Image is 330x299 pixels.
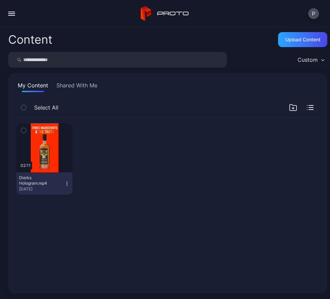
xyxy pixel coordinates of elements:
button: Upload Content [278,32,327,47]
div: Upload Content [285,37,320,42]
div: Dierks Hologram.mp4 [19,175,57,186]
button: P [308,8,319,19]
button: My Content [16,81,50,92]
div: [DATE] [19,186,64,192]
div: Custom [298,56,318,63]
button: Dierks Hologram.mp4[DATE] [16,172,72,195]
span: Select All [34,103,58,112]
button: Custom [294,52,327,68]
button: Shared With Me [55,81,99,92]
div: Content [8,34,52,45]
